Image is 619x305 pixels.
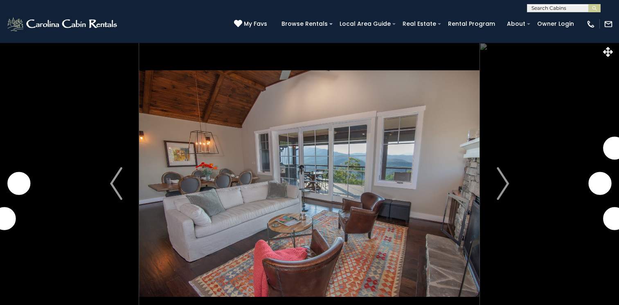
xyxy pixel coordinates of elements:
a: About [503,18,529,30]
a: Owner Login [533,18,578,30]
img: phone-regular-white.png [586,20,595,29]
a: Real Estate [398,18,440,30]
a: Browse Rentals [277,18,332,30]
img: mail-regular-white.png [604,20,613,29]
a: Local Area Guide [335,18,395,30]
img: arrow [110,167,122,200]
a: My Favs [234,20,269,29]
img: arrow [497,167,509,200]
img: White-1-2.png [6,16,119,32]
a: Rental Program [444,18,499,30]
span: My Favs [244,20,267,28]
